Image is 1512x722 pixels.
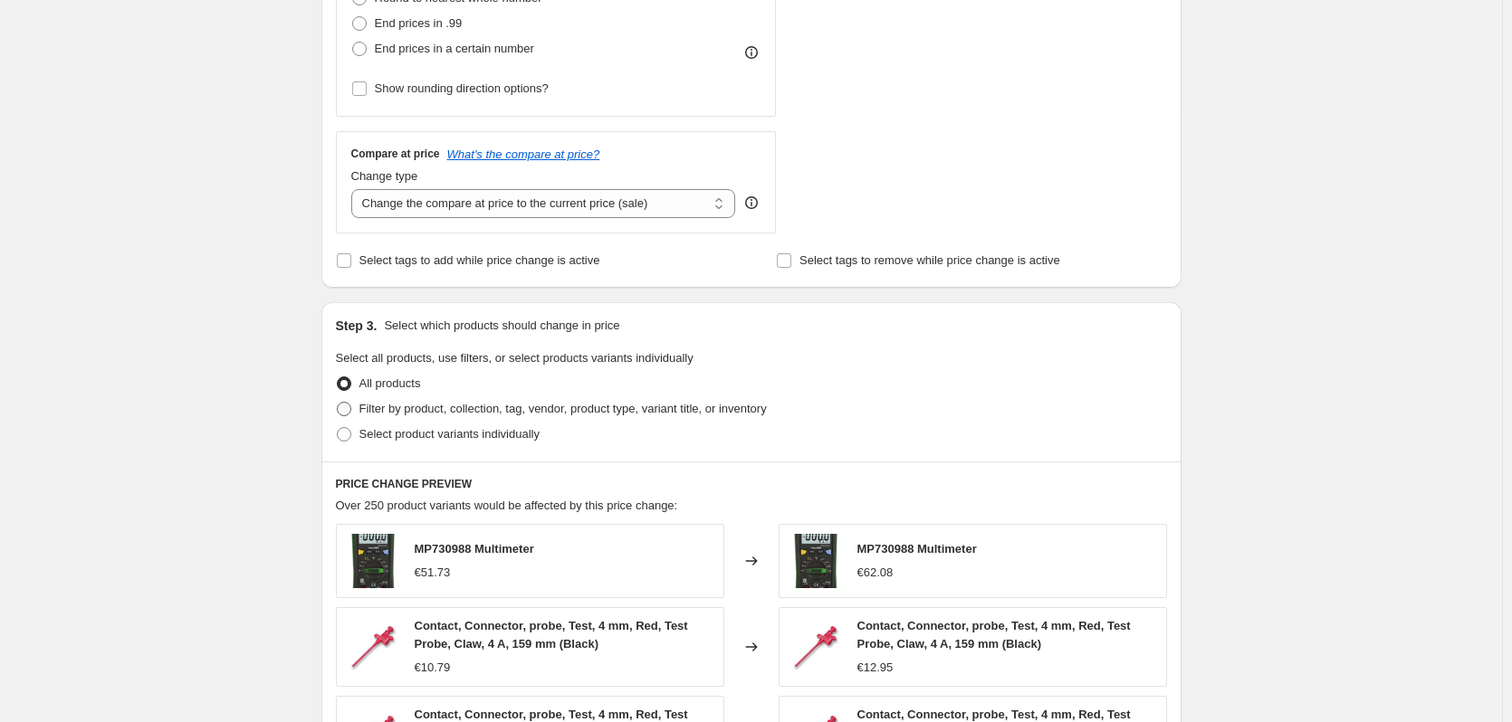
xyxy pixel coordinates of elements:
[789,534,843,588] img: 4163512_80x.jpg
[351,169,418,183] span: Change type
[359,427,540,441] span: Select product variants individually
[375,42,534,55] span: End prices in a certain number
[359,253,600,267] span: Select tags to add while price change is active
[336,317,378,335] h2: Step 3.
[742,194,761,212] div: help
[346,620,400,674] img: 148792_80x.jpg
[336,477,1167,491] h6: PRICE CHANGE PREVIEW
[415,542,534,556] span: MP730988 Multimeter
[351,147,440,161] h3: Compare at price
[346,534,400,588] img: 4163512_80x.jpg
[857,564,894,582] div: €62.08
[359,402,767,415] span: Filter by product, collection, tag, vendor, product type, variant title, or inventory
[415,659,451,677] div: €10.79
[789,620,843,674] img: 148792_80x.jpg
[415,564,451,582] div: €51.73
[447,147,600,161] button: What's the compare at price?
[415,619,688,651] span: Contact, Connector, probe, Test, 4 mm, Red, Test Probe, Claw, 4 A, 159 mm (Black)
[799,253,1060,267] span: Select tags to remove while price change is active
[857,659,894,677] div: €12.95
[359,376,421,390] span: All products
[857,619,1131,651] span: Contact, Connector, probe, Test, 4 mm, Red, Test Probe, Claw, 4 A, 159 mm (Black)
[375,16,463,30] span: End prices in .99
[384,317,619,335] p: Select which products should change in price
[336,499,678,512] span: Over 250 product variants would be affected by this price change:
[375,81,549,95] span: Show rounding direction options?
[857,542,977,556] span: MP730988 Multimeter
[336,351,694,365] span: Select all products, use filters, or select products variants individually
